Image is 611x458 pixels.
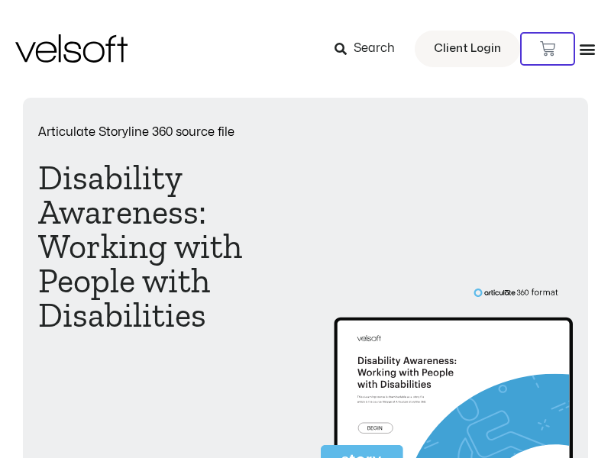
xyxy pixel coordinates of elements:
span: Client Login [434,39,501,59]
span: Search [354,39,395,59]
h1: Disability Awareness: Working with People with Disabilities [38,161,290,333]
p: Articulate Storyline 360 source file [38,126,290,138]
img: Velsoft Training Materials [15,34,128,63]
div: Menu Toggle [579,40,596,57]
a: Client Login [415,31,520,67]
a: Search [335,36,406,62]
